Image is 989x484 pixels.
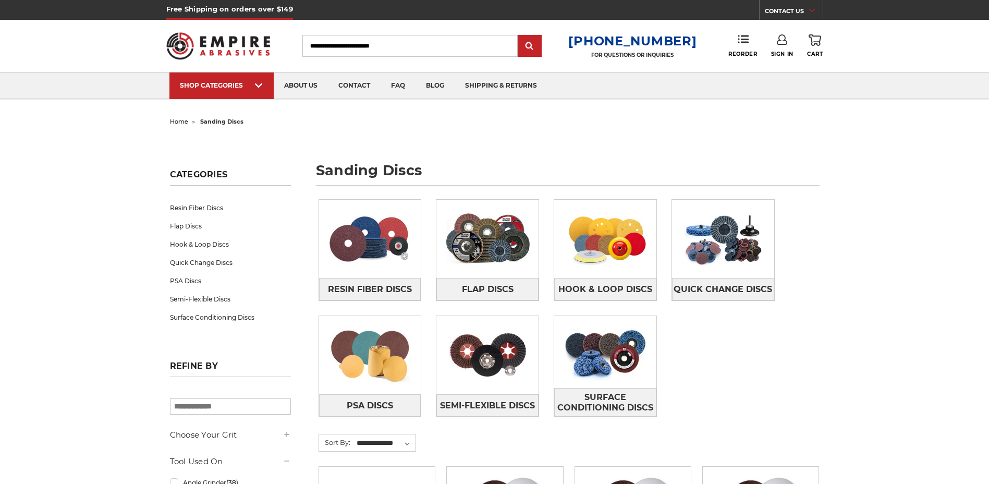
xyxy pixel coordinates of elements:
[170,290,291,308] a: Semi-Flexible Discs
[170,217,291,235] a: Flap Discs
[170,361,291,377] h5: Refine by
[170,170,291,186] h5: Categories
[436,278,539,300] a: Flap Discs
[568,52,697,58] p: FOR QUESTIONS OR INQUIRIES
[381,72,416,99] a: faq
[765,5,823,20] a: CONTACT US
[319,394,421,417] a: PSA Discs
[319,278,421,300] a: Resin Fiber Discs
[355,435,416,451] select: Sort By:
[672,203,774,275] img: Quick Change Discs
[180,81,263,89] div: SHOP CATEGORIES
[462,281,514,298] span: Flap Discs
[519,36,540,57] input: Submit
[416,72,455,99] a: blog
[170,253,291,272] a: Quick Change Discs
[170,272,291,290] a: PSA Discs
[807,34,823,57] a: Cart
[328,281,412,298] span: Resin Fiber Discs
[316,163,820,186] h1: sanding discs
[319,319,421,391] img: PSA Discs
[455,72,547,99] a: shipping & returns
[170,118,188,125] a: home
[200,118,243,125] span: sanding discs
[166,26,271,66] img: Empire Abrasives
[672,278,774,300] a: Quick Change Discs
[436,319,539,391] img: Semi-Flexible Discs
[347,397,393,415] span: PSA Discs
[728,34,757,57] a: Reorder
[170,199,291,217] a: Resin Fiber Discs
[558,281,652,298] span: Hook & Loop Discs
[674,281,772,298] span: Quick Change Discs
[728,51,757,57] span: Reorder
[568,33,697,49] a: [PHONE_NUMBER]
[554,203,656,275] img: Hook & Loop Discs
[554,278,656,300] a: Hook & Loop Discs
[554,316,656,388] img: Surface Conditioning Discs
[555,389,656,417] span: Surface Conditioning Discs
[170,429,291,441] h5: Choose Your Grit
[436,394,539,417] a: Semi-Flexible Discs
[274,72,328,99] a: about us
[170,308,291,326] a: Surface Conditioning Discs
[440,397,535,415] span: Semi-Flexible Discs
[436,203,539,275] img: Flap Discs
[554,388,656,417] a: Surface Conditioning Discs
[170,235,291,253] a: Hook & Loop Discs
[319,203,421,275] img: Resin Fiber Discs
[170,455,291,468] h5: Tool Used On
[771,51,793,57] span: Sign In
[328,72,381,99] a: contact
[807,51,823,57] span: Cart
[319,434,350,450] label: Sort By:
